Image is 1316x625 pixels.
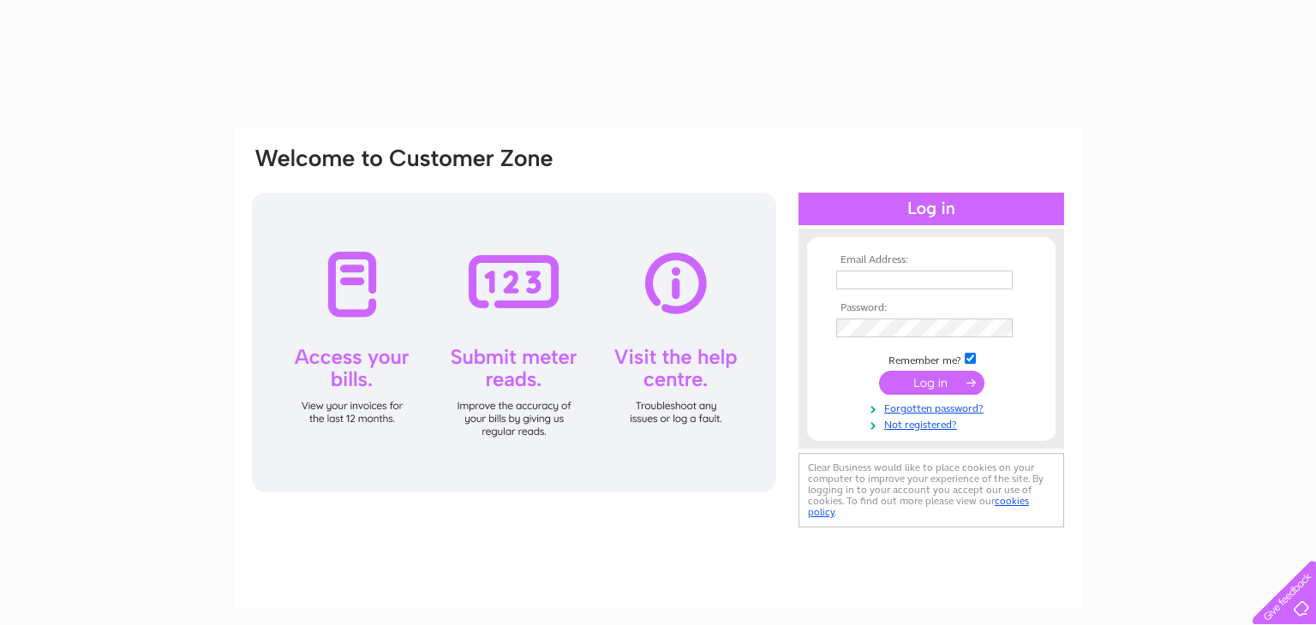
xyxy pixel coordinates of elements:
th: Password: [832,302,1031,314]
a: Forgotten password? [836,399,1031,415]
a: Not registered? [836,415,1031,432]
td: Remember me? [832,350,1031,367]
a: cookies policy [808,495,1029,518]
th: Email Address: [832,254,1031,266]
input: Submit [879,371,984,395]
div: Clear Business would like to place cookies on your computer to improve your experience of the sit... [799,453,1064,527]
